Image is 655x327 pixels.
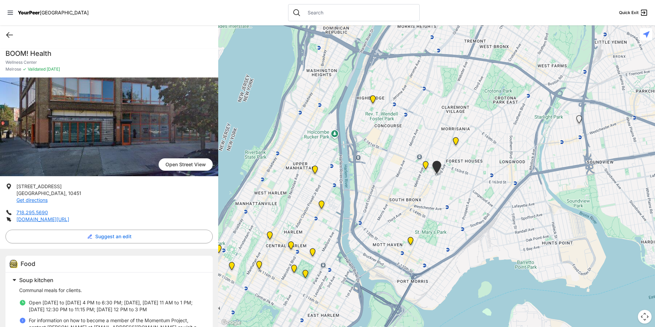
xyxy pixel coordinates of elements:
span: Open Street View [159,158,213,171]
span: Melrose [5,66,21,72]
span: [STREET_ADDRESS] [16,183,62,189]
a: [DOMAIN_NAME][URL] [16,216,69,222]
span: [GEOGRAPHIC_DATA] [16,190,65,196]
span: Quick Exit [619,10,639,15]
a: YourPeer[GEOGRAPHIC_DATA] [18,11,89,15]
span: 10451 [68,190,81,196]
a: Quick Exit [619,9,648,17]
img: Google [220,318,243,327]
a: 718.295.5690 [16,209,48,215]
div: Harlem [252,258,266,275]
span: [DATE] [46,66,60,72]
span: Validated [28,66,46,72]
span: ✓ [23,66,26,72]
p: Communal meals for clients. [19,287,205,294]
div: Willis Green Jr. Adult Healthcare Center [284,239,298,255]
div: East Harlem [306,245,320,262]
div: Bronx Citadel Corps [419,158,433,175]
div: The Cathedral Church of St. John the Divine [225,259,239,276]
div: Harlem Temple Corps [314,198,329,214]
span: Suggest an edit [95,233,132,240]
div: Wellness Center [428,158,445,179]
span: , [65,190,67,196]
p: Wellness Center [5,60,213,65]
a: Open this area in Google Maps (opens a new window) [220,318,243,327]
button: Suggest an edit [5,230,213,243]
span: Food [21,260,35,267]
span: [GEOGRAPHIC_DATA] [40,10,89,15]
span: Open [DATE] to [DATE] 4 PM to 6:30 PM; [DATE], [DATE] 11 AM to 1 PM; [DATE] 12:30 PM to 11:15 PM;... [29,300,193,312]
span: YourPeer [18,10,40,15]
a: Get directions [16,197,48,203]
span: Soup kitchen [19,277,53,283]
h1: BOOM! Health [5,49,213,58]
input: Search [304,9,415,16]
button: Map camera controls [638,310,652,324]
